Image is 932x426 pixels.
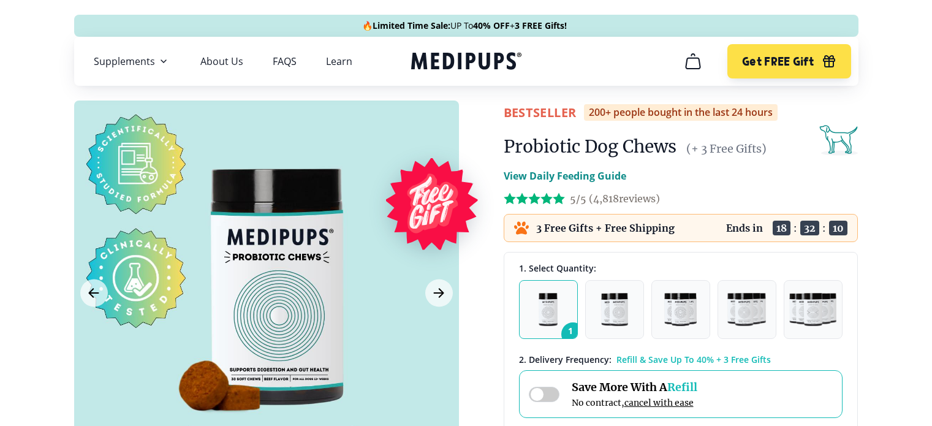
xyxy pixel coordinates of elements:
[584,104,778,121] div: 200+ people bought in the last 24 hours
[519,280,578,339] button: 1
[536,222,675,234] p: 3 Free Gifts + Free Shipping
[519,262,843,274] div: 1. Select Quantity:
[829,221,847,235] span: 10
[539,293,558,326] img: Pack of 1 - Natural Dog Supplements
[504,169,626,183] p: View Daily Feeding Guide
[411,50,521,75] a: Medipups
[273,55,297,67] a: FAQS
[800,221,819,235] span: 32
[667,380,697,394] span: Refill
[94,54,171,69] button: Supplements
[572,380,697,394] span: Save More With A
[570,192,660,205] span: 5/5 ( 4,818 reviews)
[504,104,577,121] span: BestSeller
[727,44,851,78] button: Get FREE Gift
[200,55,243,67] a: About Us
[664,293,697,326] img: Pack of 3 - Natural Dog Supplements
[94,55,155,67] span: Supplements
[773,221,790,235] span: 18
[601,293,628,326] img: Pack of 2 - Natural Dog Supplements
[519,354,612,365] span: 2 . Delivery Frequency:
[678,47,708,76] button: cart
[727,293,766,326] img: Pack of 4 - Natural Dog Supplements
[686,142,767,156] span: (+ 3 Free Gifts)
[789,293,836,326] img: Pack of 5 - Natural Dog Supplements
[326,55,352,67] a: Learn
[362,20,567,32] span: 🔥 UP To +
[425,280,453,307] button: Next Image
[624,397,694,408] span: cancel with ease
[504,135,676,158] h1: Probiotic Dog Chews
[742,55,814,69] span: Get FREE Gift
[616,354,771,365] span: Refill & Save Up To 40% + 3 Free Gifts
[80,280,108,307] button: Previous Image
[794,222,797,234] span: :
[561,322,585,346] span: 1
[572,397,697,408] span: No contract,
[726,222,763,234] p: Ends in
[822,222,826,234] span: :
